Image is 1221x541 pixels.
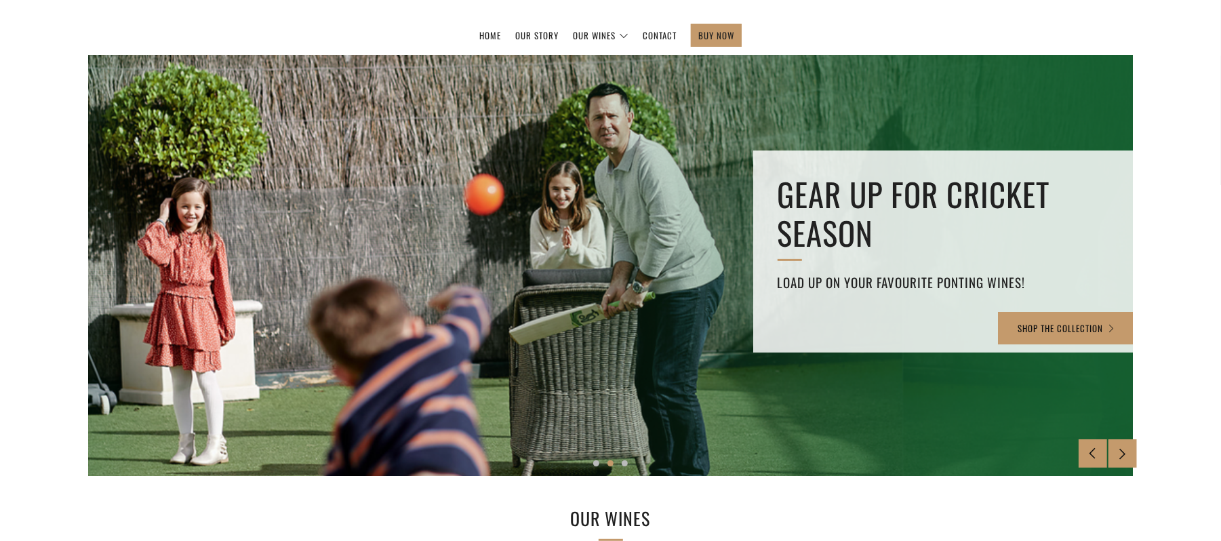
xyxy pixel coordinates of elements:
[622,460,628,466] button: 3
[998,312,1137,344] a: SHOP THE COLLECTION
[643,24,677,46] a: Contact
[698,24,734,46] a: BUY NOW
[387,504,835,533] h2: OUR WINES
[778,175,1108,253] h2: GEAR UP FOR CRICKET SEASON
[778,270,1108,294] h4: Load up on your favourite Ponting Wines!
[515,24,559,46] a: Our Story
[593,460,599,466] button: 1
[573,24,628,46] a: Our Wines
[607,460,614,466] button: 2
[479,24,501,46] a: Home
